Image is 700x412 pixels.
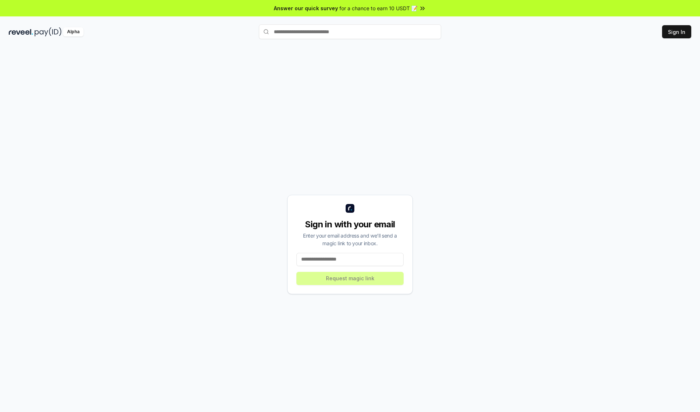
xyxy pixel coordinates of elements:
img: pay_id [35,27,62,36]
img: logo_small [346,204,354,213]
div: Alpha [63,27,83,36]
div: Enter your email address and we’ll send a magic link to your inbox. [296,232,404,247]
img: reveel_dark [9,27,33,36]
span: Answer our quick survey [274,4,338,12]
button: Sign In [662,25,691,38]
span: for a chance to earn 10 USDT 📝 [339,4,417,12]
div: Sign in with your email [296,219,404,230]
